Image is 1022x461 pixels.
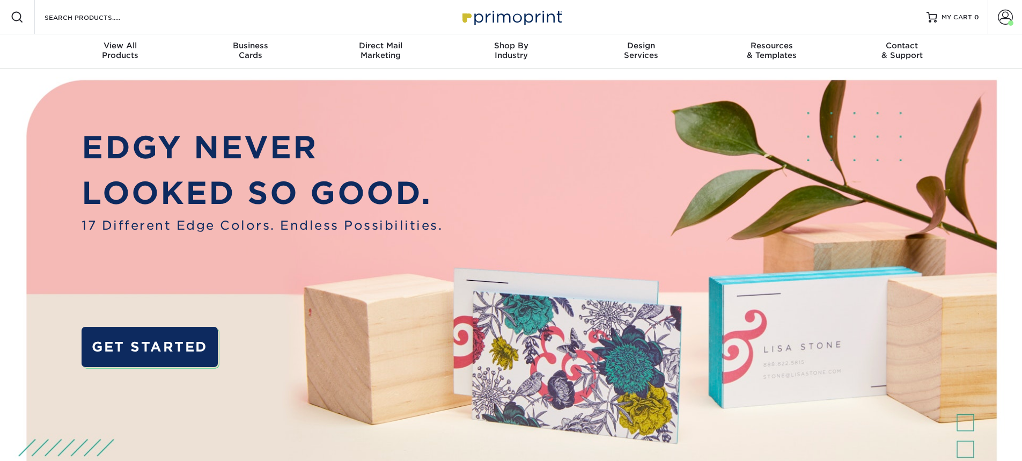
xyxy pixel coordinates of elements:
span: 17 Different Edge Colors. Endless Possibilities. [82,216,443,235]
a: BusinessCards [185,34,315,69]
div: & Templates [707,41,837,60]
div: Cards [185,41,315,60]
span: Resources [707,41,837,50]
p: EDGY NEVER [82,125,443,171]
a: Direct MailMarketing [315,34,446,69]
a: Shop ByIndustry [446,34,576,69]
a: Resources& Templates [707,34,837,69]
span: Business [185,41,315,50]
div: & Support [837,41,967,60]
span: Design [576,41,707,50]
a: Contact& Support [837,34,967,69]
div: Marketing [315,41,446,60]
div: Industry [446,41,576,60]
div: Products [55,41,186,60]
a: DesignServices [576,34,707,69]
img: Primoprint [458,5,565,28]
input: SEARCH PRODUCTS..... [43,11,148,24]
a: GET STARTED [82,327,217,367]
span: Direct Mail [315,41,446,50]
div: Services [576,41,707,60]
span: MY CART [942,13,972,22]
span: View All [55,41,186,50]
p: LOOKED SO GOOD. [82,170,443,216]
span: Contact [837,41,967,50]
span: Shop By [446,41,576,50]
span: 0 [974,13,979,21]
a: View AllProducts [55,34,186,69]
